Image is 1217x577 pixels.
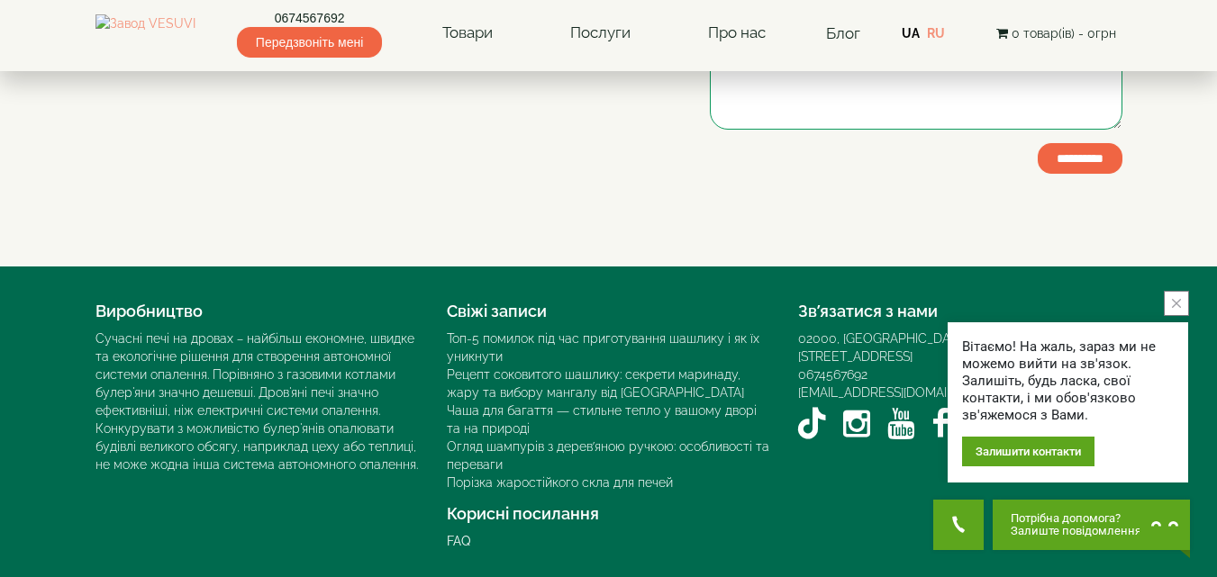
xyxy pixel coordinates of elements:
[798,302,1122,320] h4: Зв’язатися з нами
[798,401,826,446] a: TikTok VESUVI
[1012,26,1116,41] span: 0 товар(ів) - 0грн
[798,367,867,382] a: 0674567692
[447,475,673,490] a: Порізка жаростійкого скла для печей
[826,24,860,42] a: Блог
[447,367,744,400] a: Рецепт соковитого шашлику: секрети маринаду, жару та вибору мангалу від [GEOGRAPHIC_DATA]
[798,385,1003,400] a: [EMAIL_ADDRESS][DOMAIN_NAME]
[447,439,769,472] a: Огляд шампурів з дерев’яною ручкою: особливості та переваги
[237,27,382,58] span: Передзвоніть мені
[1011,525,1141,537] span: Залиште повідомлення
[993,500,1190,550] button: Chat button
[447,534,470,548] a: FAQ
[962,338,1174,424] div: Вітаємо! На жаль, зараз ми не можемо вийти на зв'язок. Залишіть, будь ласка, свої контакти, і ми ...
[447,505,771,523] h4: Корисні посилання
[798,329,1122,365] div: 02000, [GEOGRAPHIC_DATA], [GEOGRAPHIC_DATA]. [STREET_ADDRESS]
[95,329,420,473] div: Сучасні печі на дровах – найбільш економне, швидке та екологічне рішення для створення автономної...
[1011,512,1141,525] span: Потрібна допомога?
[237,9,382,27] a: 0674567692
[690,13,784,54] a: Про нас
[95,302,420,320] h4: Виробництво
[962,437,1094,466] div: Залишити контакти
[447,403,757,436] a: Чаша для багаття — стильне тепло у вашому дворі та на природі
[931,401,949,446] a: Facebook VESUVI
[991,23,1122,43] button: 0 товар(ів) - 0грн
[552,13,649,54] a: Послуги
[424,13,511,54] a: Товари
[95,14,195,52] img: Завод VESUVI
[447,331,759,364] a: Топ-5 помилок під час приготування шашлику і як їх уникнути
[933,500,984,550] button: Get Call button
[887,401,914,446] a: YouTube VESUVI
[927,26,945,41] a: RU
[447,302,771,320] h4: Свіжі записи
[843,401,870,446] a: Instagram VESUVI
[1164,291,1189,316] button: close button
[902,26,920,41] a: UA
